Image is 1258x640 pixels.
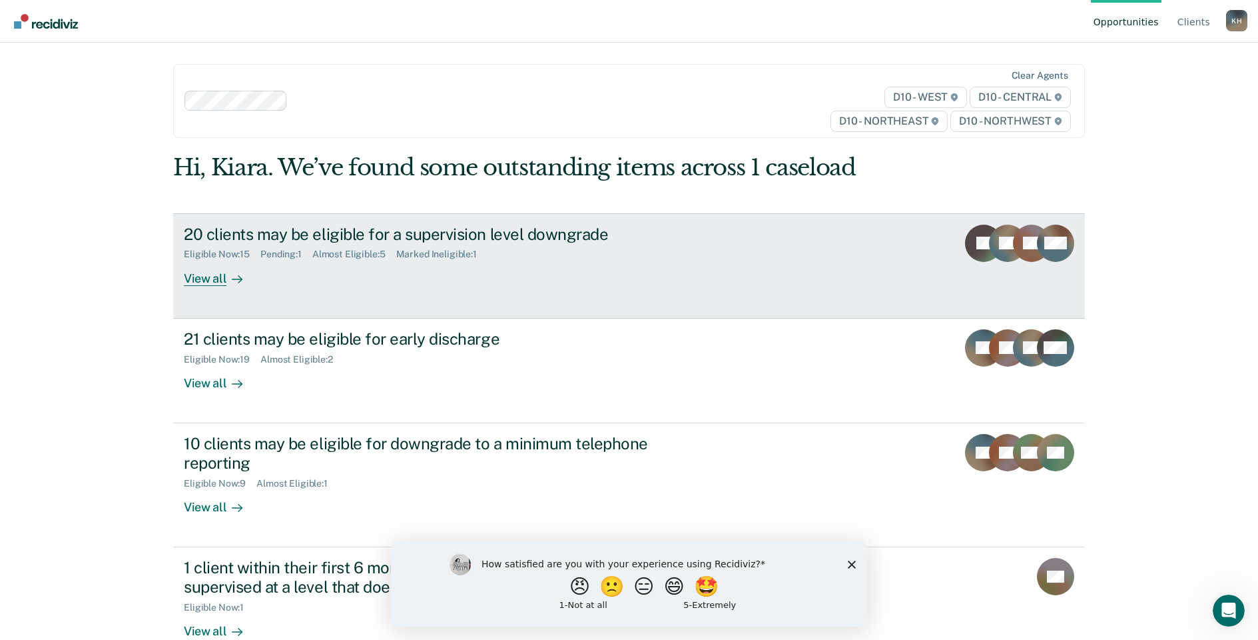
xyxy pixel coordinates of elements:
div: Eligible Now : 15 [184,249,260,260]
div: View all [184,260,258,286]
a: 10 clients may be eligible for downgrade to a minimum telephone reportingEligible Now:9Almost Eli... [173,423,1085,547]
div: Hi, Kiara. We’ve found some outstanding items across 1 caseload [173,154,902,181]
div: 10 clients may be eligible for downgrade to a minimum telephone reporting [184,434,651,473]
iframe: Survey by Kim from Recidiviz [391,541,868,627]
div: K H [1226,10,1247,31]
div: Eligible Now : 1 [184,602,254,613]
div: 21 clients may be eligible for early discharge [184,329,651,349]
div: Eligible Now : 19 [184,354,260,365]
a: 21 clients may be eligible for early dischargeEligible Now:19Almost Eligible:2View all [173,319,1085,423]
a: 20 clients may be eligible for a supervision level downgradeEligible Now:15Pending:1Almost Eligib... [173,213,1085,319]
div: View all [184,489,258,515]
div: Clear agents [1012,70,1068,81]
span: D10 - CENTRAL [970,87,1071,108]
span: D10 - NORTHEAST [830,111,948,132]
button: Profile dropdown button [1226,10,1247,31]
span: D10 - NORTHWEST [950,111,1070,132]
div: View all [184,365,258,391]
div: Eligible Now : 9 [184,478,256,489]
span: D10 - WEST [884,87,967,108]
div: Almost Eligible : 5 [312,249,396,260]
div: 1 client within their first 6 months of supervision is being supervised at a level that does not ... [184,558,651,597]
iframe: Intercom live chat [1213,595,1245,627]
div: View all [184,613,258,639]
img: Recidiviz [14,14,78,29]
div: Marked Ineligible : 1 [396,249,487,260]
div: Pending : 1 [260,249,312,260]
div: 20 clients may be eligible for a supervision level downgrade [184,225,651,244]
div: Almost Eligible : 2 [260,354,344,365]
div: Almost Eligible : 1 [256,478,338,489]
